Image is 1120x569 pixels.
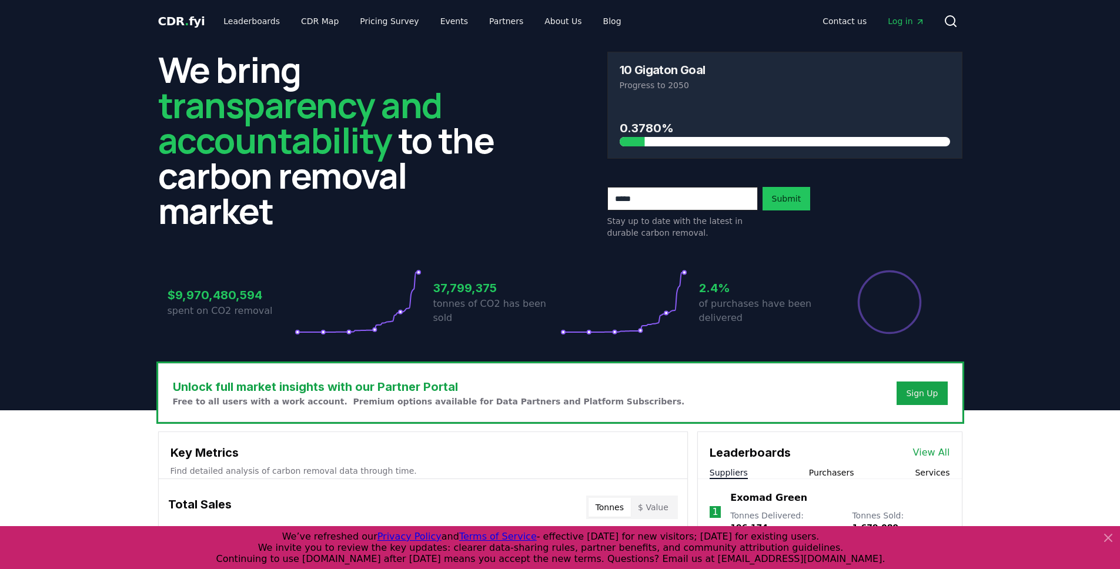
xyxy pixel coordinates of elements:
[631,498,676,517] button: $ Value
[857,269,922,335] div: Percentage of sales delivered
[888,15,924,27] span: Log in
[292,11,348,32] a: CDR Map
[897,381,947,405] button: Sign Up
[710,467,748,478] button: Suppliers
[350,11,428,32] a: Pricing Survey
[433,297,560,325] p: tonnes of CO2 has been sold
[480,11,533,32] a: Partners
[168,304,295,318] p: spent on CO2 removal
[214,11,630,32] nav: Main
[852,523,898,532] span: 1,679,089
[173,378,685,396] h3: Unlock full market insights with our Partner Portal
[699,297,826,325] p: of purchases have been delivered
[170,444,676,461] h3: Key Metrics
[158,81,442,164] span: transparency and accountability
[913,446,950,460] a: View All
[878,11,934,32] a: Log in
[852,510,950,533] p: Tonnes Sold :
[813,11,876,32] a: Contact us
[168,286,295,304] h3: $9,970,480,594
[620,64,706,76] h3: 10 Gigaton Goal
[620,79,950,91] p: Progress to 2050
[158,14,205,28] span: CDR fyi
[915,467,950,478] button: Services
[730,510,840,533] p: Tonnes Delivered :
[168,496,232,519] h3: Total Sales
[158,13,205,29] a: CDR.fyi
[813,11,934,32] nav: Main
[730,491,807,505] a: Exomad Green
[214,11,289,32] a: Leaderboards
[906,387,938,399] a: Sign Up
[431,11,477,32] a: Events
[712,505,718,519] p: 1
[433,279,560,297] h3: 37,799,375
[809,467,854,478] button: Purchasers
[699,279,826,297] h3: 2.4%
[730,523,768,532] span: 196,174
[607,215,758,239] p: Stay up to date with the latest in durable carbon removal.
[589,498,631,517] button: Tonnes
[185,14,189,28] span: .
[170,465,676,477] p: Find detailed analysis of carbon removal data through time.
[158,52,513,228] h2: We bring to the carbon removal market
[763,187,811,210] button: Submit
[710,444,791,461] h3: Leaderboards
[620,119,950,137] h3: 0.3780%
[594,11,631,32] a: Blog
[173,396,685,407] p: Free to all users with a work account. Premium options available for Data Partners and Platform S...
[535,11,591,32] a: About Us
